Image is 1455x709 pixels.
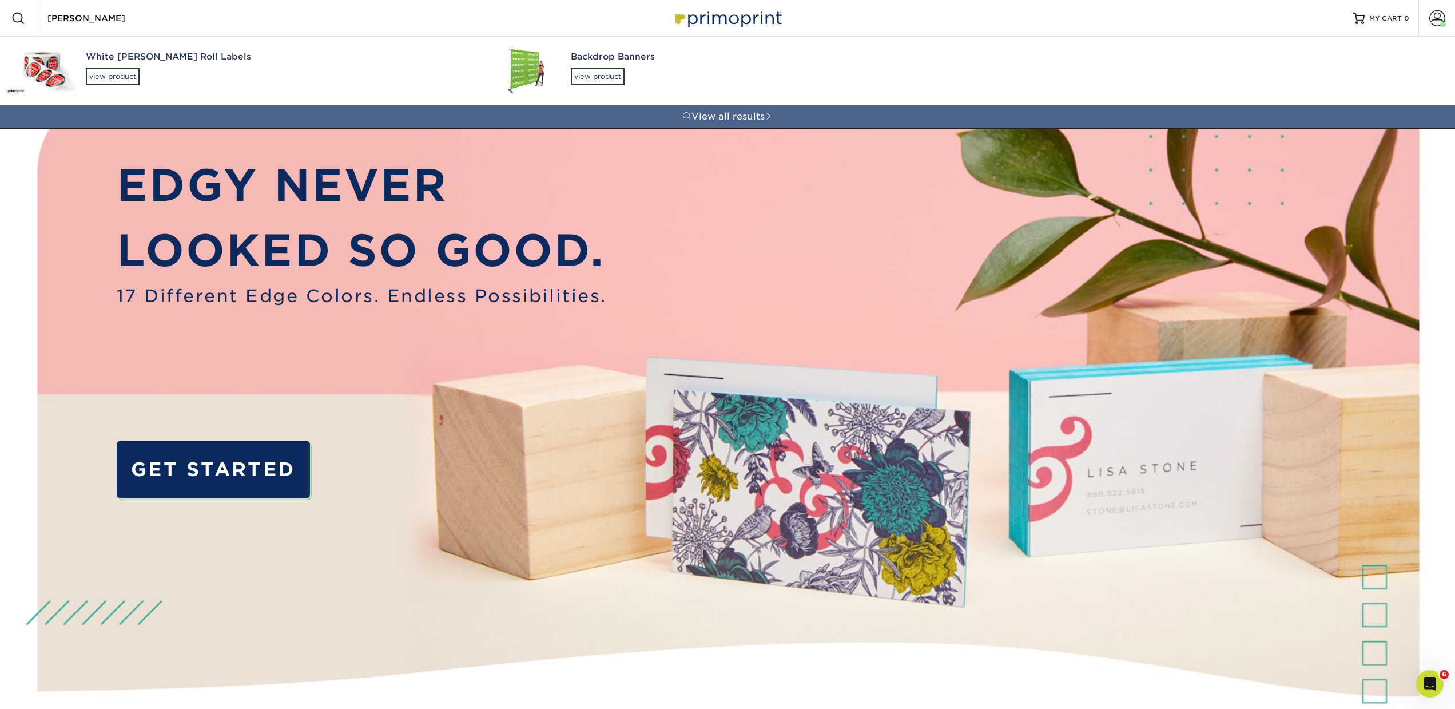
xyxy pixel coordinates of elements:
[117,153,607,218] p: EDGY NEVER
[571,50,956,64] div: Backdrop Banners
[571,68,625,85] div: view product
[86,68,140,85] div: view product
[117,283,607,310] span: 17 Different Edge Colors. Endless Possibilities.
[117,441,310,498] a: GET STARTED
[7,48,75,94] img: White BOPP Roll Labels
[1404,14,1409,22] span: 0
[492,47,560,94] img: Backdrop Banners
[670,6,785,30] img: Primoprint
[86,50,471,64] div: White [PERSON_NAME] Roll Labels
[117,218,607,283] p: LOOKED SO GOOD.
[1416,670,1444,698] iframe: Intercom live chat
[485,37,970,105] a: Backdrop Bannersview product
[1440,670,1449,679] span: 6
[1369,14,1402,23] span: MY CART
[46,11,158,25] input: SEARCH PRODUCTS.....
